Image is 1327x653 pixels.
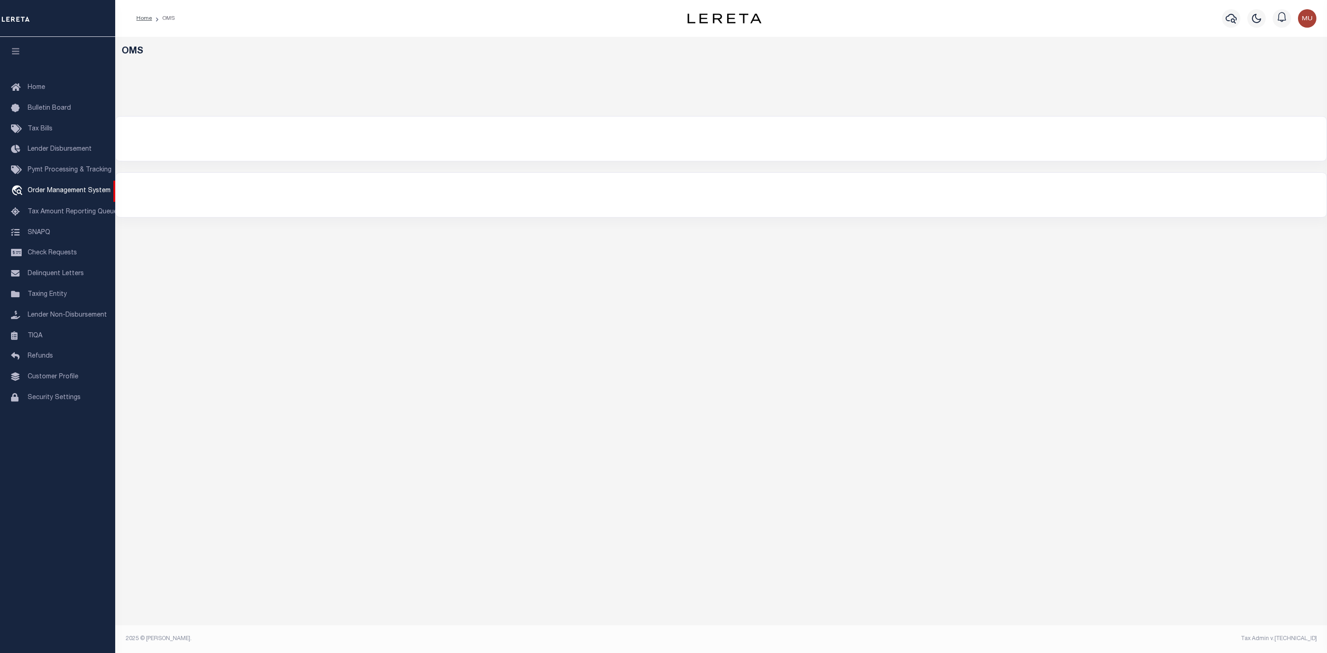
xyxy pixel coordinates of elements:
span: Tax Bills [28,126,53,132]
span: Tax Amount Reporting Queue [28,209,117,215]
span: Home [28,84,45,91]
i: travel_explore [11,185,26,197]
span: Order Management System [28,188,111,194]
a: Home [136,16,152,21]
span: Lender Non-Disbursement [28,312,107,318]
span: TIQA [28,332,42,339]
span: Customer Profile [28,374,78,380]
span: Lender Disbursement [28,146,92,153]
img: svg+xml;base64,PHN2ZyB4bWxucz0iaHR0cDovL3d3dy53My5vcmcvMjAwMC9zdmciIHBvaW50ZXItZXZlbnRzPSJub25lIi... [1298,9,1316,28]
span: Refunds [28,353,53,359]
span: Delinquent Letters [28,271,84,277]
span: Check Requests [28,250,77,256]
span: Pymt Processing & Tracking [28,167,112,173]
li: OMS [152,14,175,23]
h5: OMS [122,46,1321,57]
span: Taxing Entity [28,291,67,298]
img: logo-dark.svg [687,13,761,24]
span: SNAPQ [28,229,50,235]
span: Security Settings [28,394,81,401]
span: Bulletin Board [28,105,71,112]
